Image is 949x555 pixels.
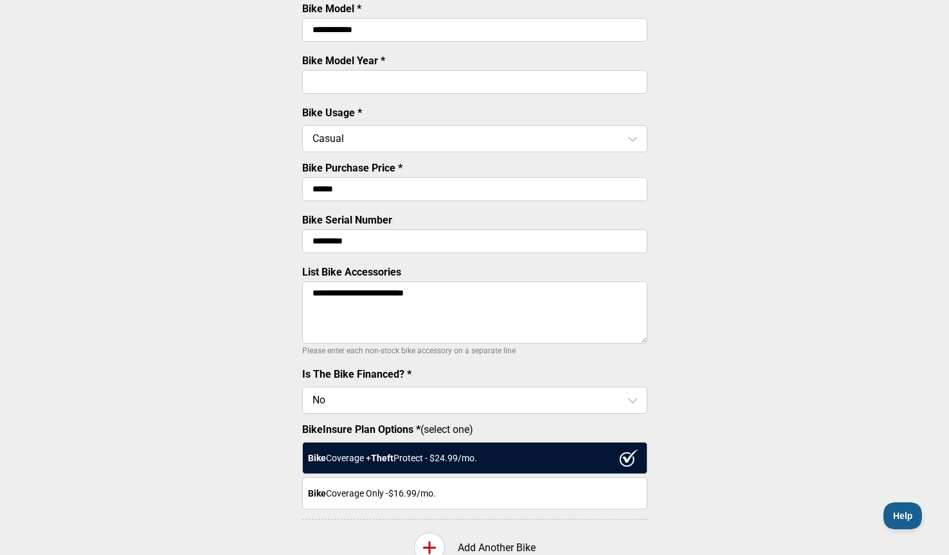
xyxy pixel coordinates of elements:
strong: Bike [308,488,326,498]
label: Bike Purchase Price * [302,162,402,174]
label: Bike Serial Number [302,214,392,226]
label: Bike Usage * [302,107,362,119]
strong: Theft [371,453,393,463]
iframe: Toggle Customer Support [883,502,923,529]
div: Coverage Only - $16.99 /mo. [302,477,647,509]
div: Coverage + Protect - $ 24.99 /mo. [302,442,647,474]
label: Bike Model Year * [302,55,385,67]
label: (select one) [302,423,647,436]
label: List Bike Accessories [302,266,401,278]
img: ux1sgP1Haf775SAghJI38DyDlYP+32lKFAAAAAElFTkSuQmCC [619,449,638,467]
label: Is The Bike Financed? * [302,368,411,380]
strong: BikeInsure Plan Options * [302,423,420,436]
strong: Bike [308,453,326,463]
p: Please enter each non-stock bike accessory on a separate line [302,343,647,358]
label: Bike Model * [302,3,361,15]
